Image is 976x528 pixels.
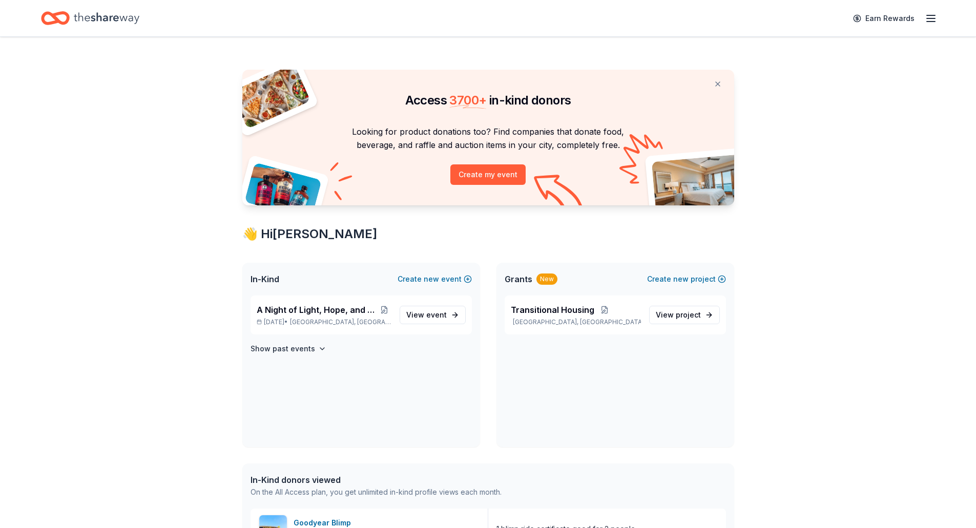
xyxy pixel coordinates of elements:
a: Home [41,6,139,30]
span: event [426,310,447,319]
img: Curvy arrow [534,175,585,213]
span: Transitional Housing [511,304,594,316]
button: Createnewevent [398,273,472,285]
button: Create my event [450,164,526,185]
span: 3700 + [449,93,486,108]
span: [GEOGRAPHIC_DATA], [GEOGRAPHIC_DATA] [290,318,391,326]
h4: Show past events [251,343,315,355]
p: [GEOGRAPHIC_DATA], [GEOGRAPHIC_DATA] [511,318,641,326]
span: View [406,309,447,321]
div: 👋 Hi [PERSON_NAME] [242,226,734,242]
a: View event [400,306,466,324]
div: New [536,273,557,285]
div: In-Kind donors viewed [251,474,502,486]
p: [DATE] • [257,318,391,326]
span: new [673,273,689,285]
span: Grants [505,273,532,285]
a: View project [649,306,720,324]
span: A Night of Light, Hope, and Legacy Gala 2026 [257,304,378,316]
span: Access in-kind donors [405,93,571,108]
img: Pizza [231,64,310,129]
a: Earn Rewards [847,9,921,28]
span: View [656,309,701,321]
p: Looking for product donations too? Find companies that donate food, beverage, and raffle and auct... [255,125,722,152]
span: project [676,310,701,319]
div: On the All Access plan, you get unlimited in-kind profile views each month. [251,486,502,498]
span: new [424,273,439,285]
button: Createnewproject [647,273,726,285]
button: Show past events [251,343,326,355]
span: In-Kind [251,273,279,285]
